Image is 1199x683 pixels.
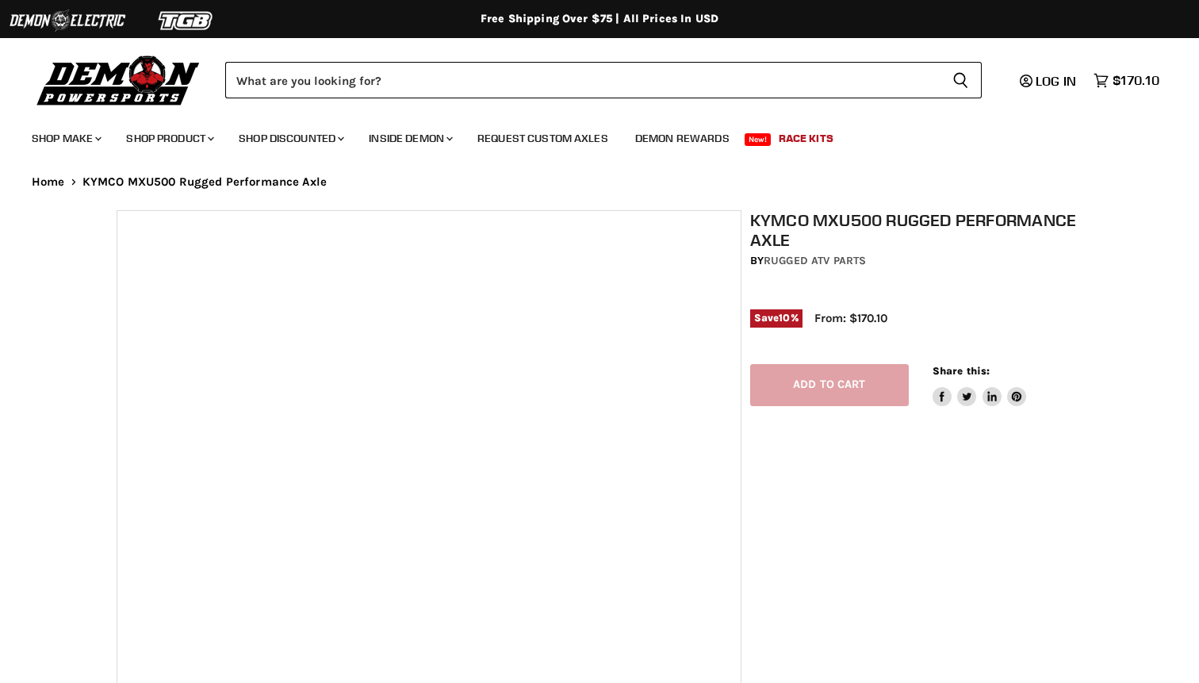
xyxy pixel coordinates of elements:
ul: Main menu [20,116,1155,155]
span: Share this: [933,365,990,377]
a: Shop Product [114,122,224,155]
div: by [750,252,1091,270]
h1: KYMCO MXU500 Rugged Performance Axle [750,210,1091,250]
span: New! [745,133,772,146]
span: 10 [779,312,790,324]
span: $170.10 [1113,73,1159,88]
form: Product [225,62,982,98]
a: Rugged ATV Parts [764,254,866,267]
button: Search [940,62,982,98]
a: Log in [1013,74,1086,88]
span: KYMCO MXU500 Rugged Performance Axle [82,175,327,189]
a: Home [32,175,65,189]
span: Save % [750,309,803,327]
a: Request Custom Axles [465,122,620,155]
a: Demon Rewards [623,122,741,155]
a: Shop Make [20,122,111,155]
input: Search [225,62,940,98]
img: Demon Electric Logo 2 [8,6,127,36]
a: $170.10 [1086,69,1167,92]
a: Race Kits [767,122,845,155]
span: Log in [1036,73,1076,89]
span: From: $170.10 [814,311,887,325]
a: Shop Discounted [227,122,354,155]
img: TGB Logo 2 [127,6,246,36]
img: Demon Powersports [32,52,205,108]
a: Inside Demon [357,122,462,155]
aside: Share this: [933,364,1027,406]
